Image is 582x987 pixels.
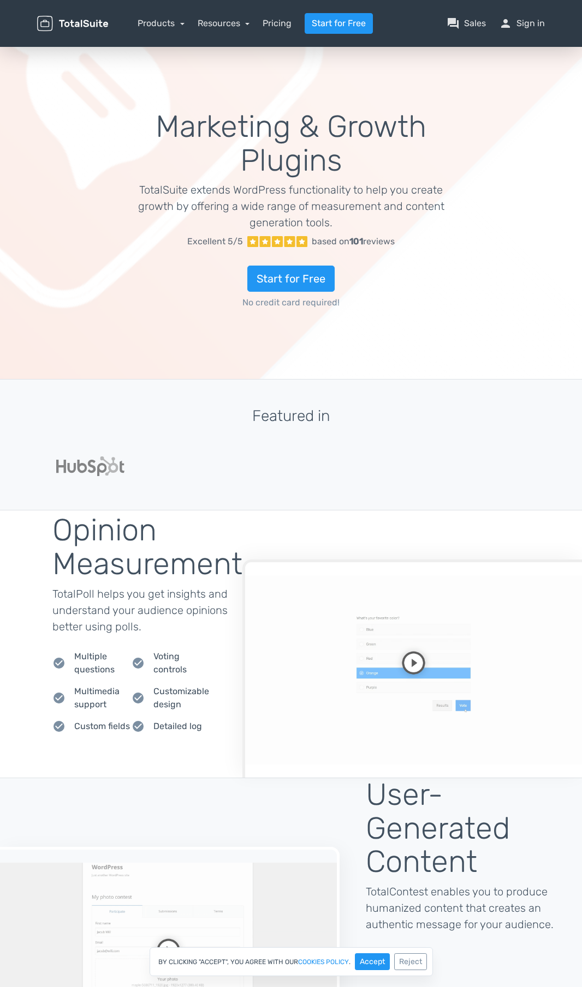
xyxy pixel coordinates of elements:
[312,235,395,248] div: based on reviews
[52,691,66,705] span: check_circle
[132,720,145,733] span: check_circle
[298,959,349,965] a: cookies policy
[52,657,66,670] span: check_circle
[153,720,202,733] span: Detailed log
[447,17,486,30] a: question_answerSales
[138,18,185,28] a: Products
[129,182,453,231] p: TotalSuite extends WordPress functionality to help you create growth by offering a wide range of ...
[74,685,132,711] span: Multimedia support
[305,13,373,34] a: Start for Free
[132,657,145,670] span: check_circle
[394,953,427,970] button: Reject
[499,17,545,30] a: personSign in
[187,235,243,248] span: Excellent 5/5
[198,18,250,28] a: Resources
[129,231,453,252] a: Excellent 5/5 based on101reviews
[349,236,363,246] strong: 101
[129,110,453,177] h1: Marketing & Growth Plugins
[56,456,124,476] img: Hubspot
[52,586,242,635] p: TotalPoll helps you get insights and understand your audience opinions better using polls.
[355,953,390,970] button: Accept
[153,650,211,676] span: Voting controls
[153,685,211,711] span: Customizable design
[37,408,545,425] h3: Featured in
[52,514,242,581] h2: Opinion Measurement
[499,17,512,30] span: person
[52,720,66,733] span: check_circle
[150,947,433,976] div: By clicking "Accept", you agree with our .
[447,17,460,30] span: question_answer
[129,296,453,309] span: No credit card required!
[74,650,132,676] span: Multiple questions
[132,691,145,705] span: check_circle
[37,16,108,31] img: TotalSuite for WordPress
[263,17,292,30] a: Pricing
[74,720,130,733] span: Custom fields
[247,266,335,292] a: Start for Free
[366,778,556,879] h2: User-Generated Content
[366,883,556,932] p: TotalContest enables you to produce humanized content that creates an authentic message for your ...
